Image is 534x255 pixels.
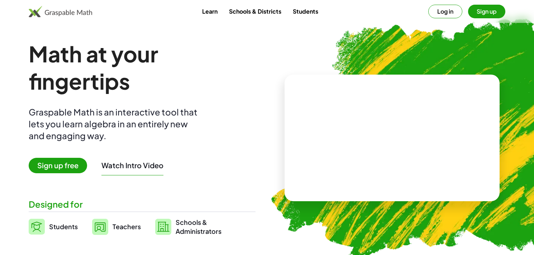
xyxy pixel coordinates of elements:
[29,198,256,210] div: Designed for
[338,111,446,165] video: What is this? This is dynamic math notation. Dynamic math notation plays a central role in how Gr...
[29,158,87,173] span: Sign up free
[101,161,163,170] button: Watch Intro Video
[287,5,324,18] a: Students
[29,40,256,95] h1: Math at your fingertips
[196,5,223,18] a: Learn
[113,222,141,231] span: Teachers
[428,5,462,18] button: Log in
[176,218,221,236] span: Schools & Administrators
[29,219,45,235] img: svg%3e
[155,219,171,235] img: svg%3e
[29,106,201,142] div: Graspable Math is an interactive tool that lets you learn algebra in an entirely new and engaging...
[92,218,141,236] a: Teachers
[92,219,108,235] img: svg%3e
[468,5,505,18] button: Sign up
[155,218,221,236] a: Schools &Administrators
[223,5,287,18] a: Schools & Districts
[49,222,78,231] span: Students
[29,218,78,236] a: Students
